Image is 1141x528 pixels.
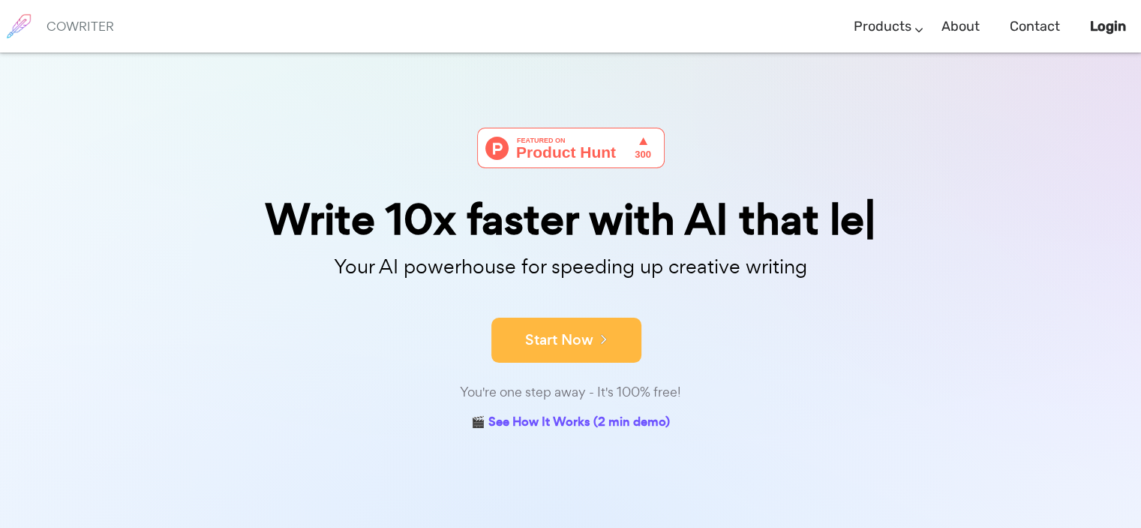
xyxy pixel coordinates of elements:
p: Your AI powerhouse for speeding up creative writing [196,251,946,283]
a: Login [1090,5,1126,49]
div: You're one step away - It's 100% free! [196,382,946,403]
a: Contact [1010,5,1060,49]
a: 🎬 See How It Works (2 min demo) [471,412,670,435]
b: Login [1090,18,1126,35]
div: Write 10x faster with AI that le [196,198,946,241]
a: Products [854,5,911,49]
a: About [941,5,980,49]
img: Cowriter - Your AI buddy for speeding up creative writing | Product Hunt [477,128,665,168]
h6: COWRITER [47,20,114,33]
button: Start Now [491,318,641,363]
